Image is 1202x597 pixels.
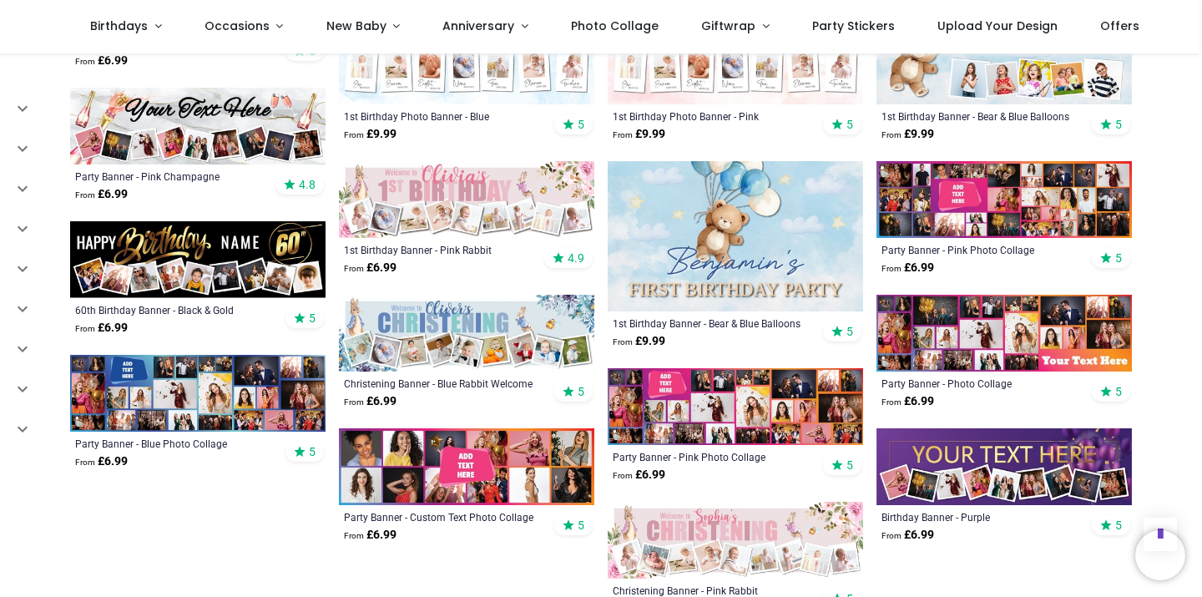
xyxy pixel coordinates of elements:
[70,355,326,432] img: Personalised Party Banner - Blue Photo Collage - Custom Text & 25 Photo upload
[881,397,901,407] span: From
[613,333,665,350] strong: £ 9.99
[1115,384,1122,399] span: 5
[613,126,665,143] strong: £ 9.99
[876,295,1132,372] img: Personalised Party Banner - Photo Collage - 23 Photo Upload
[846,324,853,339] span: 5
[578,117,584,132] span: 5
[90,18,148,34] span: Birthdays
[1115,117,1122,132] span: 5
[75,324,95,333] span: From
[75,453,128,470] strong: £ 6.99
[344,243,540,256] a: 1st Birthday Banner - Pink Rabbit
[344,397,364,407] span: From
[613,471,633,480] span: From
[75,437,271,450] a: Party Banner - Blue Photo Collage
[613,316,809,330] a: 1st Birthday Banner - Bear & Blue Balloons
[613,130,633,139] span: From
[881,377,1078,390] a: Party Banner - Photo Collage
[1135,530,1185,580] iframe: Brevo live chat
[339,428,594,505] img: Personalised Party Banner - Custom Text Photo Collage - 12 Photo Upload
[578,518,584,533] span: 5
[205,18,270,34] span: Occasions
[881,243,1078,256] a: Party Banner - Pink Photo Collage
[881,531,901,540] span: From
[881,260,934,276] strong: £ 6.99
[75,190,95,200] span: From
[578,384,584,399] span: 5
[339,161,594,238] img: Personalised Happy 1st Birthday Banner - Pink Rabbit - Custom Name & 9 Photo Upload
[876,428,1132,505] img: Personalised Happy Birthday Banner - Purple - 9 Photo Upload
[309,311,316,326] span: 5
[881,126,934,143] strong: £ 9.99
[881,264,901,273] span: From
[344,109,540,123] a: 1st Birthday Photo Banner - Blue
[613,109,809,123] a: 1st Birthday Photo Banner - Pink
[75,169,271,183] a: Party Banner - Pink Champagne
[344,531,364,540] span: From
[326,18,386,34] span: New Baby
[937,18,1058,34] span: Upload Your Design
[812,18,895,34] span: Party Stickers
[75,320,128,336] strong: £ 6.99
[1115,250,1122,266] span: 5
[344,126,396,143] strong: £ 9.99
[344,393,396,410] strong: £ 6.99
[344,130,364,139] span: From
[344,527,396,544] strong: £ 6.99
[339,295,594,372] img: Personalised Christening Banner - Blue Rabbit Welcome - Custom Name & 9 Photo Upload
[881,510,1078,524] a: Birthday Banner - Purple
[344,377,540,390] a: Christening Banner - Blue Rabbit Welcome
[613,584,809,597] a: Christening Banner - Pink Rabbit
[70,221,326,298] img: Personalised Happy 60th Birthday Banner - Black & Gold - Custom Name & 9 Photo Upload
[881,393,934,410] strong: £ 6.99
[571,18,659,34] span: Photo Collage
[613,450,809,463] a: Party Banner - Pink Photo Collage
[1100,18,1139,34] span: Offers
[608,368,863,445] img: Personalised Party Banner - Pink Photo Collage - Custom Text & 25 Photo Upload
[1115,518,1122,533] span: 5
[881,527,934,544] strong: £ 6.99
[608,502,863,579] img: Personalised Christening Banner - Pink Rabbit - Custom Name & 9 Photo Upload
[442,18,514,34] span: Anniversary
[881,109,1078,123] a: 1st Birthday Banner - Bear & Blue Balloons
[344,264,364,273] span: From
[876,161,1132,238] img: Personalised Party Banner - Pink Photo Collage - Add Text & 30 Photo Upload
[75,53,128,69] strong: £ 6.99
[701,18,755,34] span: Giftwrap
[344,260,396,276] strong: £ 6.99
[344,510,540,524] a: Party Banner - Custom Text Photo Collage
[613,467,665,483] strong: £ 6.99
[846,117,853,132] span: 5
[881,130,901,139] span: From
[309,444,316,459] span: 5
[846,458,853,473] span: 5
[613,337,633,347] span: From
[75,186,128,203] strong: £ 6.99
[299,177,316,192] span: 4.8
[70,88,326,164] img: Personalised Party Banner - Pink Champagne - 9 Photo Upload & Custom Text
[75,57,95,66] span: From
[608,161,863,311] img: Personalised 1st Birthday Backdrop Banner - Bear & Blue Balloons - Add Text
[75,458,95,467] span: From
[75,303,271,316] a: 60th Birthday Banner - Black & Gold
[568,250,584,266] span: 4.9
